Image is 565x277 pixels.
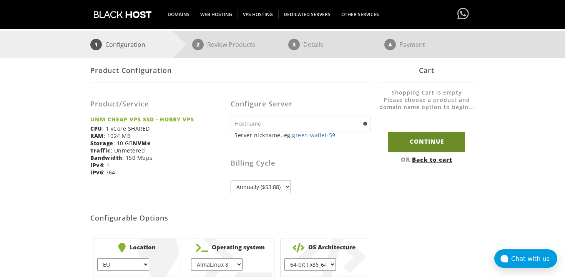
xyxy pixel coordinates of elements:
b: IPv4 [90,161,103,169]
a: green-wallet-59 [292,131,336,139]
h3: Product/Service [90,100,225,108]
span: 3 [288,39,300,50]
select: } } } } } } } } } } } } } } } } [191,258,243,271]
span: WEB HOSTING [195,10,238,19]
span: 2 [192,39,204,50]
span: VPS HOSTING [238,10,279,19]
b: Storage [90,139,113,147]
b: RAM [90,132,104,139]
h3: Billing Cycle [231,159,371,167]
small: Server nickname, eg. [234,131,371,139]
div: Chat with us [511,255,557,262]
input: Hostname [231,116,371,131]
span: DEDICATED SERVERS [278,10,336,19]
span: OTHER SERVICES [336,10,384,19]
span: 4 [384,39,396,50]
div: : 1 vCore SHARED : 1024 MB : 10 GB : Unmetered : 150 Mbps : 1 : /64 [90,89,231,182]
h2: Configurable Options [90,207,371,230]
li: Shopping Cart is Empty Please choose a product and domain name option to begin... [379,89,475,118]
p: Review Products [207,39,255,50]
b: NVMe [133,139,151,147]
b: Operating system [191,243,271,252]
strong: UNM CHEAP VPS SSD - HOBBY VPS [90,116,225,123]
span: DOMAINS [162,10,195,19]
select: } } [284,258,336,271]
b: CPU [90,125,102,132]
div: OR [379,156,475,163]
span: 1 [90,39,102,50]
select: } } } } } } [97,258,149,271]
input: Continue [388,132,465,151]
div: Cart [379,58,475,83]
p: Details [303,39,323,50]
b: OS Architecture [284,243,364,252]
b: Traffic [90,147,111,154]
b: IPv6 [90,169,103,176]
p: Configuration [105,39,145,50]
b: Location [97,243,177,252]
a: Back to cart [412,156,452,163]
p: Payment [399,39,425,50]
button: Chat with us [494,249,557,268]
div: Product Configuration [90,58,371,83]
h3: Configure Server [231,100,371,108]
b: Bandwidth [90,154,122,161]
